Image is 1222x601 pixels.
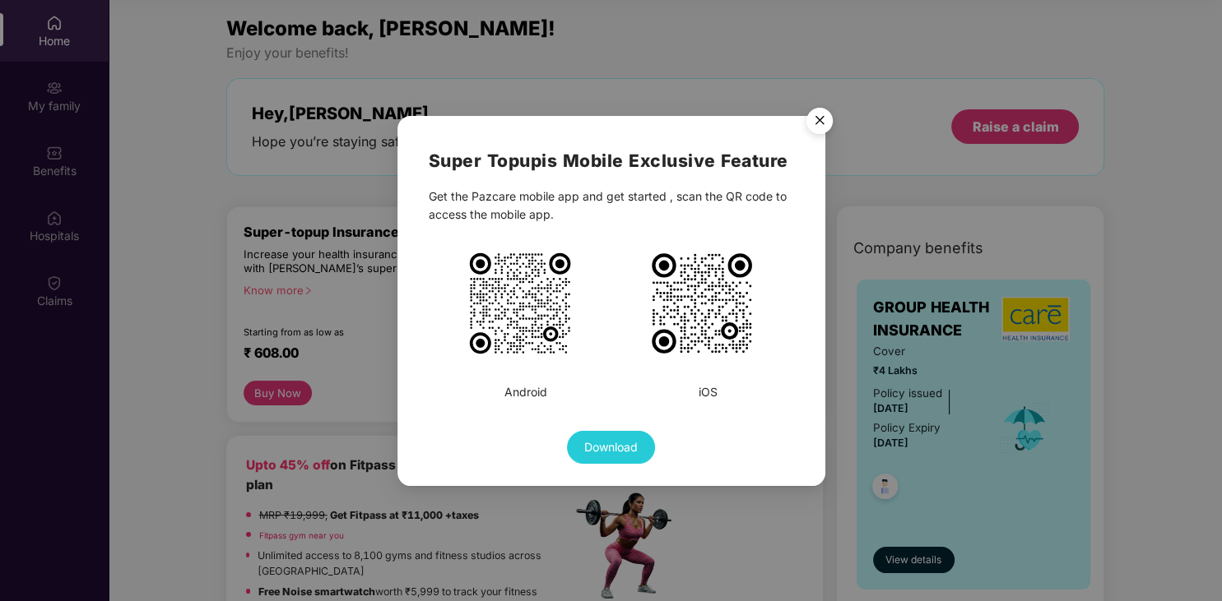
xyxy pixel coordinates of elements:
[797,100,843,146] img: svg+xml;base64,PHN2ZyB4bWxucz0iaHR0cDovL3d3dy53My5vcmcvMjAwMC9zdmciIHdpZHRoPSI1NiIgaGVpZ2h0PSI1Ni...
[567,431,655,464] button: Download
[504,383,547,401] div: Android
[699,383,718,401] div: iOS
[797,100,841,145] button: Close
[429,187,794,224] div: Get the Pazcare mobile app and get started , scan the QR code to access the mobile app.
[584,438,638,456] span: Download
[429,147,794,174] h2: Super Topup is Mobile Exclusive Feature
[648,250,755,357] img: PiA8c3ZnIHdpZHRoPSIxMDIzIiBoZWlnaHQ9IjEwMjMiIHZpZXdCb3g9Ii0xIC0xIDMxIDMxIiB4bWxucz0iaHR0cDovL3d3d...
[467,250,574,357] img: PiA8c3ZnIHdpZHRoPSIxMDE1IiBoZWlnaHQ9IjEwMTUiIHZpZXdCb3g9Ii0xIC0xIDM1IDM1IiB4bWxucz0iaHR0cDovL3d3d...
